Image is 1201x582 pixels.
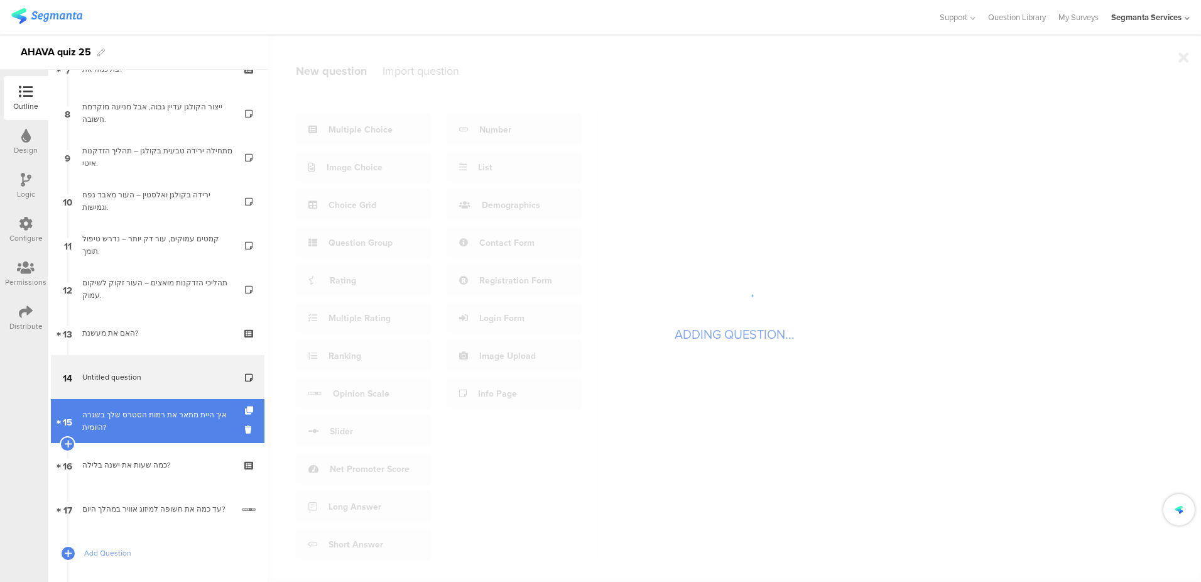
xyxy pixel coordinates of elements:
[82,189,232,214] div: ירידה בקולגן ואלסטין – העור מאבד נפח וגמישות.
[245,424,256,436] i: Delete
[51,443,264,487] a: 16 כמה שעות את ישנה בלילה?
[63,194,72,208] span: 10
[82,503,233,515] div: עד כמה את חשופה למיזוג אוויר במהלך היום?
[65,150,70,164] span: 9
[63,282,72,296] span: 12
[63,370,72,384] span: 14
[82,233,232,258] div: קמטים עמוקים, עור דק יותר – נדרש טיפול תומך.
[51,311,264,355] a: 13 האם את מעשנת?
[675,325,795,344] div: ADDING QUESTION...
[51,223,264,267] a: 11 קמטים עמוקים, עור דק יותר – נדרש טיפול תומך.
[245,407,256,415] i: Duplicate
[940,11,967,23] span: Support
[63,414,72,428] span: 15
[63,458,72,472] span: 16
[51,179,264,223] a: 10 ירידה בקולגן ואלסטין – העור מאבד נפח וגמישות.
[51,487,264,531] a: 17 עד כמה את חשופה למיזוג אוויר במהלך היום?
[11,8,82,24] img: segmanta logo
[82,277,232,302] div: תהליכי הזדקנות מואצים – העור זקוק לשיקום עמוק.
[21,42,91,62] div: AHAVA quiz 25
[82,327,232,339] div: האם את מעשנת?
[82,101,232,126] div: ייצור הקולגן עדיין גבוה, אבל מניעה מוקדמת חשובה.
[64,238,72,252] span: 11
[63,326,72,340] span: 13
[17,189,35,200] div: Logic
[63,502,72,516] span: 17
[1175,505,1183,513] img: segmanta-icon-final.svg
[84,547,245,559] span: Add Question
[51,355,264,399] a: 14 Untitled question
[65,62,70,76] span: 7
[14,145,38,156] div: Design
[82,145,232,170] div: מתחילה ירידה טבעית בקולגן – תהליך הזדקנות איטי.
[65,106,70,120] span: 8
[9,321,43,332] div: Distribute
[1111,11,1182,23] div: Segmanta Services
[82,409,232,434] div: איך היית מתאר את רמות הסטרס שלך בשגרה היומית?
[51,135,264,179] a: 9 מתחילה ירידה טבעית בקולגן – תהליך הזדקנות איטי.
[51,399,264,443] a: 15 איך היית מתאר את רמות הסטרס שלך בשגרה היומית?
[5,277,46,288] div: Permissions
[51,91,264,135] a: 8 ייצור הקולגן עדיין גבוה, אבל מניעה מוקדמת חשובה.
[82,371,141,383] span: Untitled question
[13,101,38,112] div: Outline
[9,233,43,244] div: Configure
[51,267,264,311] a: 12 תהליכי הזדקנות מואצים – העור זקוק לשיקום עמוק.
[82,459,232,471] div: כמה שעות את ישנה בלילה?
